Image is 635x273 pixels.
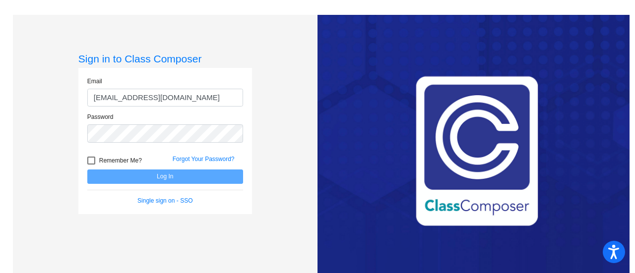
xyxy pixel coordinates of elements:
[99,155,142,166] span: Remember Me?
[78,53,252,65] h3: Sign in to Class Composer
[87,169,243,184] button: Log In
[173,156,235,163] a: Forgot Your Password?
[87,77,102,86] label: Email
[137,197,192,204] a: Single sign on - SSO
[87,112,114,121] label: Password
